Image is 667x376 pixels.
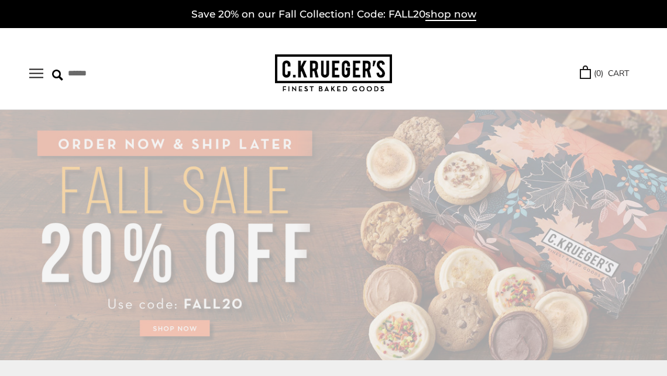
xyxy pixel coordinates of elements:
[425,8,476,21] span: shop now
[52,70,63,81] img: Search
[29,68,43,78] button: Open navigation
[52,64,175,82] input: Search
[275,54,392,92] img: C.KRUEGER'S
[580,67,629,80] a: (0) CART
[191,8,476,21] a: Save 20% on our Fall Collection! Code: FALL20shop now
